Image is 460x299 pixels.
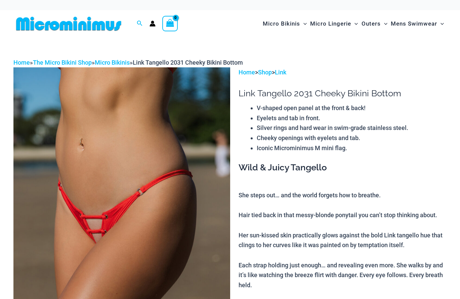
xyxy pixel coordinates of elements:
a: Micro BikinisMenu ToggleMenu Toggle [261,13,308,34]
a: Home [239,69,255,76]
span: Link Tangello 2031 Cheeky Bikini Bottom [133,59,243,66]
a: Mens SwimwearMenu ToggleMenu Toggle [389,13,446,34]
span: Menu Toggle [437,15,444,32]
span: Menu Toggle [300,15,307,32]
a: Search icon link [137,20,143,28]
span: Micro Lingerie [310,15,351,32]
img: MM SHOP LOGO FLAT [13,16,124,31]
span: Micro Bikinis [263,15,300,32]
h3: Wild & Juicy Tangello [239,162,447,173]
li: Cheeky openings with eyelets and tab. [257,133,447,143]
a: View Shopping Cart, empty [162,16,178,31]
a: The Micro Bikini Shop [33,59,92,66]
a: Micro Bikinis [95,59,130,66]
a: Shop [258,69,272,76]
a: Account icon link [150,21,156,27]
li: Iconic Microminimus M mini flag. [257,143,447,153]
span: Menu Toggle [351,15,358,32]
p: > > [239,67,447,77]
h1: Link Tangello 2031 Cheeky Bikini Bottom [239,88,447,99]
a: Home [13,59,30,66]
nav: Site Navigation [260,12,447,35]
span: Menu Toggle [381,15,387,32]
li: Eyelets and tab in front. [257,113,447,123]
a: OutersMenu ToggleMenu Toggle [360,13,389,34]
li: V-shaped open panel at the front & back! [257,103,447,113]
span: Outers [362,15,381,32]
a: Micro LingerieMenu ToggleMenu Toggle [308,13,360,34]
a: Link [275,69,286,76]
li: Silver rings and hard wear in swim-grade stainless steel. [257,123,447,133]
span: Mens Swimwear [391,15,437,32]
span: » » » [13,59,243,66]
